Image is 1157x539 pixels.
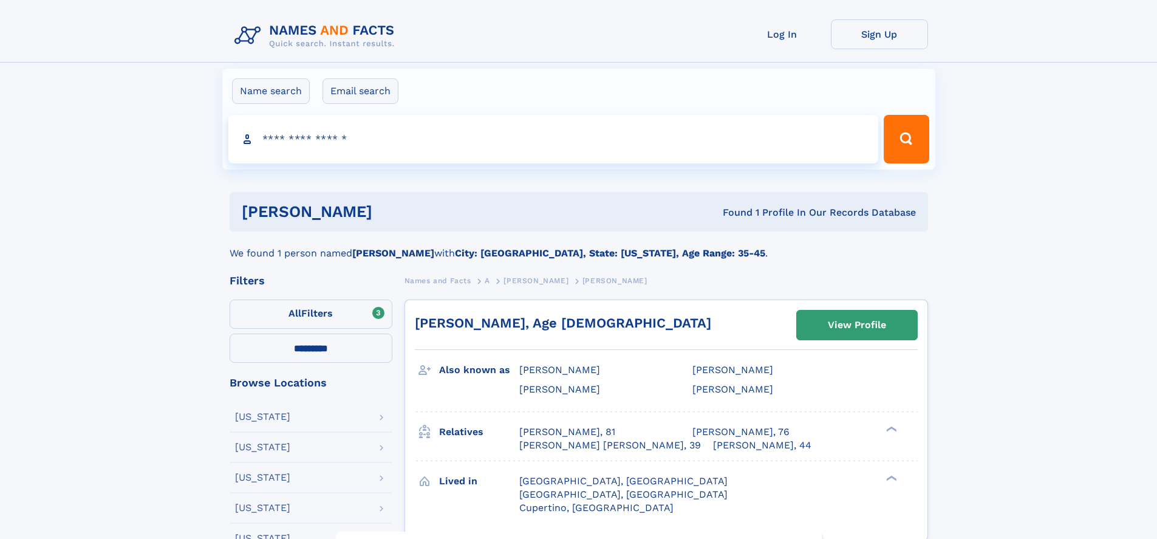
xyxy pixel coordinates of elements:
b: [PERSON_NAME] [352,247,434,259]
a: [PERSON_NAME], Age [DEMOGRAPHIC_DATA] [415,315,711,331]
a: [PERSON_NAME], 44 [713,439,811,452]
div: Filters [230,275,392,286]
label: Name search [232,78,310,104]
div: [US_STATE] [235,412,290,422]
a: [PERSON_NAME], 76 [692,425,790,439]
a: A [485,273,490,288]
h3: Relatives [439,422,519,442]
a: [PERSON_NAME], 81 [519,425,615,439]
span: [PERSON_NAME] [519,383,600,395]
span: [PERSON_NAME] [692,383,773,395]
a: [PERSON_NAME] [PERSON_NAME], 39 [519,439,701,452]
div: Browse Locations [230,377,392,388]
div: We found 1 person named with . [230,232,928,261]
button: Search Button [884,115,929,163]
input: search input [228,115,879,163]
a: Sign Up [831,19,928,49]
div: Found 1 Profile In Our Records Database [547,206,916,219]
label: Email search [323,78,398,104]
div: View Profile [828,311,886,339]
h1: [PERSON_NAME] [242,204,548,219]
span: [GEOGRAPHIC_DATA], [GEOGRAPHIC_DATA] [519,475,728,487]
span: A [485,276,490,285]
div: [US_STATE] [235,442,290,452]
label: Filters [230,300,392,329]
span: [PERSON_NAME] [519,364,600,376]
span: [GEOGRAPHIC_DATA], [GEOGRAPHIC_DATA] [519,489,728,500]
a: View Profile [797,311,917,340]
h3: Also known as [439,360,519,380]
span: [PERSON_NAME] [582,276,647,285]
div: [US_STATE] [235,503,290,513]
span: Cupertino, [GEOGRAPHIC_DATA] [519,502,674,513]
span: [PERSON_NAME] [503,276,568,285]
b: City: [GEOGRAPHIC_DATA], State: [US_STATE], Age Range: 35-45 [455,247,765,259]
div: ❯ [883,474,898,482]
a: Names and Facts [404,273,471,288]
h3: Lived in [439,471,519,492]
span: All [288,307,301,319]
span: [PERSON_NAME] [692,364,773,376]
div: [US_STATE] [235,473,290,482]
a: Log In [734,19,831,49]
img: Logo Names and Facts [230,19,404,52]
div: ❯ [883,425,898,433]
a: [PERSON_NAME] [503,273,568,288]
